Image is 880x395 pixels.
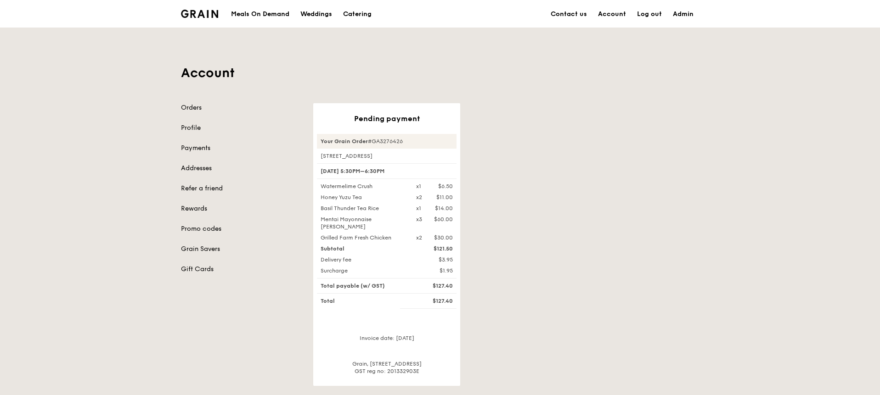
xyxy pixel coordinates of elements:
div: $127.40 [411,297,458,305]
div: Total [315,297,411,305]
a: Grain Savers [181,245,302,254]
div: Basil Thunder Tea Rice [315,205,411,212]
div: Watermelime Crush [315,183,411,190]
a: Catering [338,0,377,28]
div: $3.95 [411,256,458,263]
a: Gift Cards [181,265,302,274]
a: Orders [181,103,302,112]
div: x3 [416,216,422,223]
div: $127.40 [411,282,458,289]
a: Admin [667,0,699,28]
div: Grain, [STREET_ADDRESS] GST reg no: 201332903E [317,360,457,375]
a: Refer a friend [181,184,302,193]
a: Account [592,0,632,28]
div: Grilled Farm Fresh Chicken [315,234,411,241]
div: $121.50 [411,245,458,252]
div: $14.00 [435,205,453,212]
div: Pending payment [317,114,457,123]
div: Surcharge [315,267,411,274]
div: [DATE] 5:30PM–6:30PM [317,163,457,179]
div: Meals On Demand [231,0,289,28]
strong: Your Grain Order [321,138,368,145]
div: x2 [416,234,422,241]
div: Delivery fee [315,256,411,263]
a: Promo codes [181,224,302,234]
div: Weddings [300,0,332,28]
div: Invoice date: [DATE] [317,334,457,349]
h1: Account [181,65,699,81]
div: Mentai Mayonnaise [PERSON_NAME] [315,216,411,230]
div: Honey Yuzu Tea [315,194,411,201]
div: x1 [416,183,421,190]
div: Subtotal [315,245,411,252]
div: $11.00 [436,194,453,201]
a: Log out [632,0,667,28]
a: Weddings [295,0,338,28]
div: $30.00 [434,234,453,241]
div: x1 [416,205,421,212]
div: Catering [343,0,372,28]
a: Rewards [181,204,302,213]
div: $60.00 [434,216,453,223]
a: Contact us [545,0,592,28]
a: Profile [181,123,302,133]
span: Total payable (w/ GST) [321,283,385,289]
img: Grain [181,10,218,18]
div: $1.95 [411,267,458,274]
div: x2 [416,194,422,201]
div: [STREET_ADDRESS] [317,152,457,160]
a: Payments [181,144,302,153]
div: #GA3276426 [317,134,457,149]
a: Addresses [181,164,302,173]
div: $6.50 [438,183,453,190]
